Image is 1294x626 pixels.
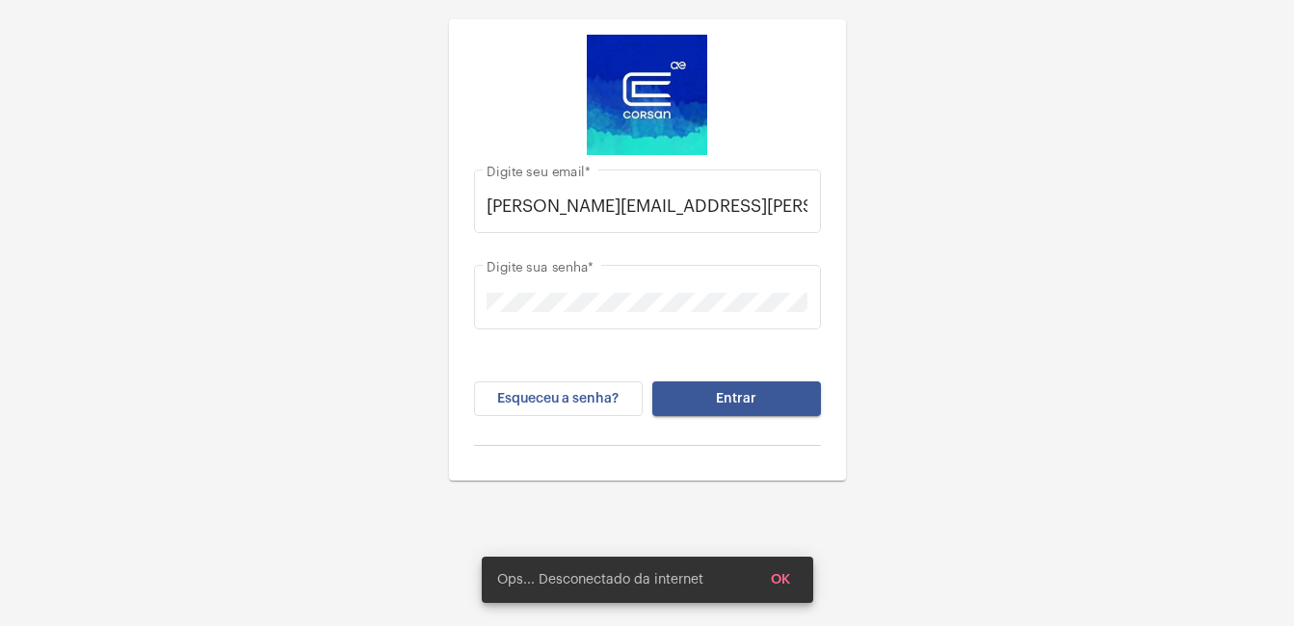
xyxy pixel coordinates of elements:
span: OK [771,573,790,587]
img: d4669ae0-8c07-2337-4f67-34b0df7f5ae4.jpeg [587,35,707,155]
input: Digite seu email [487,196,807,216]
span: Ops... Desconectado da internet [497,570,703,589]
span: Entrar [716,392,756,405]
button: Esqueceu a senha? [474,381,643,416]
span: Esqueceu a senha? [497,392,619,405]
button: Entrar [652,381,821,416]
button: OK [755,562,805,597]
